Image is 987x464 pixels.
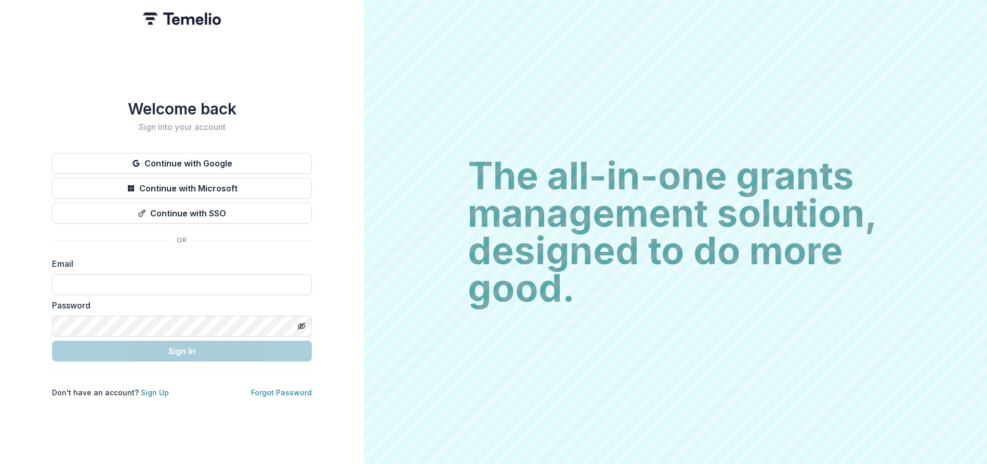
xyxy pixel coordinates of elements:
[141,388,169,397] a: Sign Up
[52,387,169,398] p: Don't have an account?
[52,257,306,270] label: Email
[293,318,310,334] button: Toggle password visibility
[52,203,312,224] button: Continue with SSO
[52,122,312,132] h2: Sign into your account
[52,99,312,118] h1: Welcome back
[52,178,312,199] button: Continue with Microsoft
[143,12,221,25] img: Temelio
[52,153,312,174] button: Continue with Google
[52,341,312,362] button: Sign In
[52,299,306,312] label: Password
[251,388,312,397] a: Forgot Password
